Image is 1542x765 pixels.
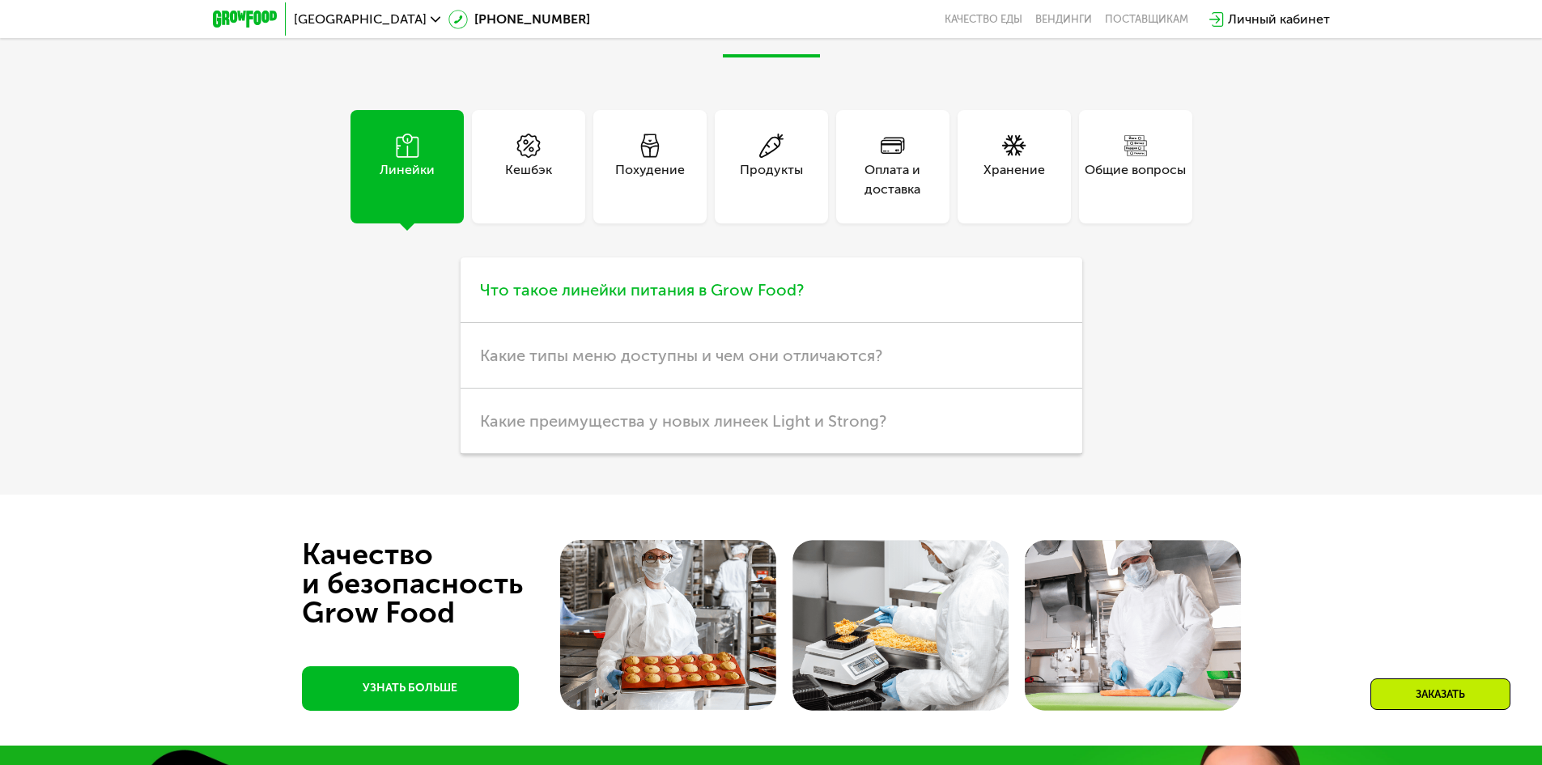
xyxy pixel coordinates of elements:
[448,10,590,29] a: [PHONE_NUMBER]
[380,160,435,199] div: Линейки
[294,13,427,26] span: [GEOGRAPHIC_DATA]
[480,280,804,300] span: Что такое линейки питания в Grow Food?
[1105,13,1188,26] div: поставщикам
[480,346,882,365] span: Какие типы меню доступны и чем они отличаются?
[1085,160,1186,199] div: Общие вопросы
[1370,678,1510,710] div: Заказать
[505,160,552,199] div: Кешбэк
[615,160,685,199] div: Похудение
[836,160,949,199] div: Оплата и доставка
[480,411,886,431] span: Какие преимущества у новых линеек Light и Strong?
[1228,10,1330,29] div: Личный кабинет
[302,666,519,711] a: УЗНАТЬ БОЛЬШЕ
[302,540,583,627] div: Качество и безопасность Grow Food
[945,13,1022,26] a: Качество еды
[1035,13,1092,26] a: Вендинги
[740,160,803,199] div: Продукты
[983,160,1045,199] div: Хранение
